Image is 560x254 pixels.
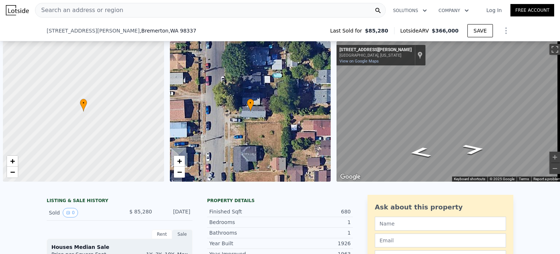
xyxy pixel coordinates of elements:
span: Last Sold for [330,27,365,34]
div: Year Built [209,240,280,247]
button: Solutions [387,4,433,17]
div: 1 [280,229,351,236]
a: Zoom in [174,156,185,167]
span: • [80,100,87,106]
span: [STREET_ADDRESS][PERSON_NAME] [47,27,140,34]
span: $ 85,280 [129,209,152,215]
a: View on Google Maps [339,59,379,64]
div: Finished Sqft [209,208,280,215]
a: Open this area in Google Maps (opens a new window) [338,172,362,182]
input: Name [375,217,506,231]
div: LISTING & SALE HISTORY [47,198,192,205]
a: Terms (opens in new tab) [519,177,529,181]
button: Keyboard shortcuts [454,177,485,182]
button: Show Options [499,23,513,38]
span: Lotside ARV [400,27,432,34]
a: Log In [478,7,510,14]
div: Sale [172,230,192,239]
span: Search an address or region [35,6,123,15]
img: Lotside [6,5,29,15]
img: Google [338,172,362,182]
div: Houses Median Sale [51,243,188,251]
span: $85,280 [365,27,388,34]
div: 680 [280,208,351,215]
span: © 2025 Google [490,177,514,181]
path: Go North, Hewitt Ave [400,145,440,160]
div: Bathrooms [209,229,280,236]
a: Show location on map [417,51,423,59]
a: Free Account [510,4,554,16]
span: $366,000 [432,28,459,34]
div: Rent [152,230,172,239]
span: − [177,167,182,177]
div: 1926 [280,240,351,247]
div: • [80,99,87,111]
span: , WA 98337 [168,28,196,34]
a: Zoom out [174,167,185,178]
div: Property details [207,198,353,204]
div: Sold [49,208,114,217]
div: 1 [280,219,351,226]
button: SAVE [467,24,493,37]
div: Bedrooms [209,219,280,226]
button: View historical data [63,208,78,217]
span: + [10,156,15,166]
div: [STREET_ADDRESS][PERSON_NAME] [339,47,412,53]
button: Company [433,4,475,17]
span: − [10,167,15,177]
span: + [177,156,182,166]
input: Email [375,234,506,247]
a: Zoom in [7,156,18,167]
div: • [247,99,254,111]
span: , Bremerton [140,27,196,34]
span: • [247,100,254,106]
div: [GEOGRAPHIC_DATA], [US_STATE] [339,53,412,58]
div: Ask about this property [375,202,506,212]
a: Zoom out [7,167,18,178]
path: Go South, Hewitt Ave [454,141,494,157]
div: [DATE] [158,208,190,217]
